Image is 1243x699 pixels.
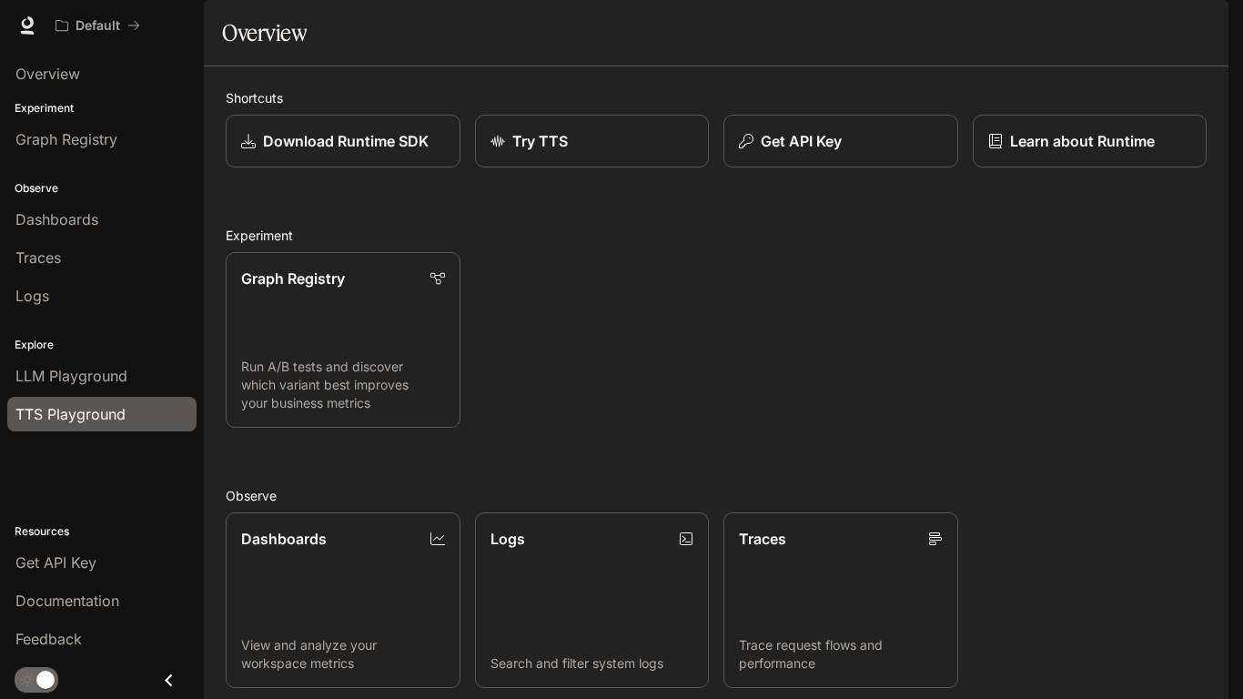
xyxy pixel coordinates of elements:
a: LogsSearch and filter system logs [475,512,710,688]
h2: Experiment [226,226,1207,245]
a: Graph RegistryRun A/B tests and discover which variant best improves your business metrics [226,252,460,428]
button: Get API Key [723,115,958,167]
a: Learn about Runtime [973,115,1208,167]
p: Learn about Runtime [1010,130,1155,152]
p: Search and filter system logs [490,654,694,673]
p: Dashboards [241,528,327,550]
p: Graph Registry [241,268,345,289]
p: View and analyze your workspace metrics [241,636,445,673]
p: Traces [739,528,786,550]
p: Logs [490,528,525,550]
p: Try TTS [512,130,568,152]
h2: Observe [226,486,1207,505]
p: Default [76,18,120,34]
p: Get API Key [761,130,842,152]
a: Try TTS [475,115,710,167]
h2: Shortcuts [226,88,1207,107]
a: DashboardsView and analyze your workspace metrics [226,512,460,688]
p: Trace request flows and performance [739,636,943,673]
a: Download Runtime SDK [226,115,460,167]
button: All workspaces [47,7,148,44]
p: Run A/B tests and discover which variant best improves your business metrics [241,358,445,412]
h1: Overview [222,15,307,51]
p: Download Runtime SDK [263,130,429,152]
a: TracesTrace request flows and performance [723,512,958,688]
